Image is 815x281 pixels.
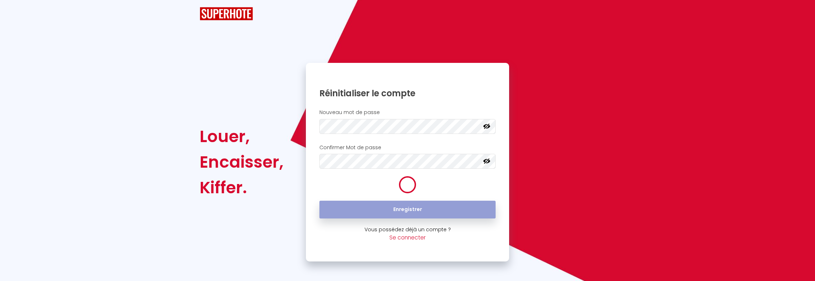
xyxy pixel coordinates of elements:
img: SuperHote logo [200,7,253,20]
h2: Confirmer Mot de passe [319,145,496,151]
div: Kiffer. [200,175,284,200]
h2: Nouveau mot de passe [319,109,496,115]
p: Vous possédez déjà un compte ? [306,226,509,233]
h1: Réinitialiser le compte [319,88,496,99]
div: Encaisser, [200,149,284,175]
button: Enregistrer [319,201,496,218]
a: Se connecter [389,234,426,241]
div: Louer, [200,124,284,149]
